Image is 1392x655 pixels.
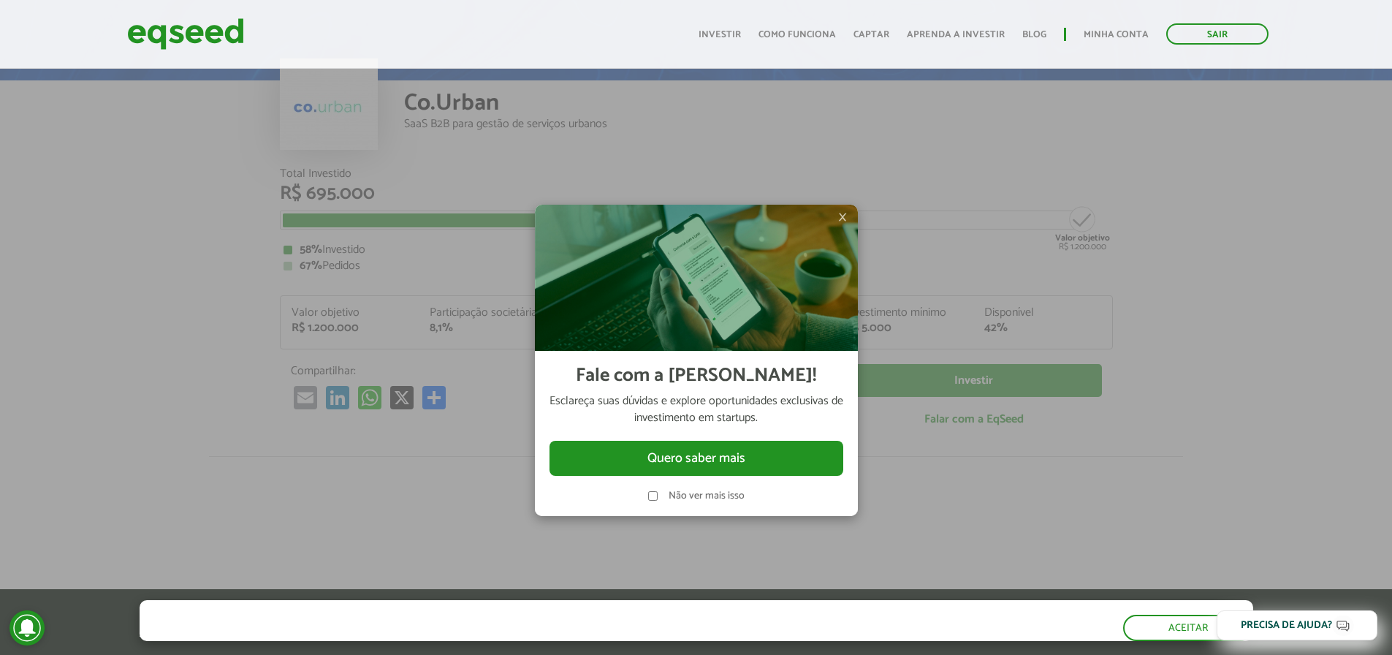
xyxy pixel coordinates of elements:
a: Blog [1022,30,1046,39]
a: Aprenda a investir [907,30,1005,39]
a: Investir [699,30,741,39]
a: Minha conta [1084,30,1149,39]
p: Esclareça suas dúvidas e explore oportunidades exclusivas de investimento em startups. [549,393,843,426]
h2: Fale com a [PERSON_NAME]! [576,366,816,387]
a: Como funciona [758,30,836,39]
img: Imagem celular [535,205,858,351]
button: Aceitar [1123,615,1253,641]
label: Não ver mais isso [669,491,745,501]
a: política de privacidade e de cookies [332,628,501,640]
img: EqSeed [127,15,244,53]
a: Sair [1166,23,1269,45]
a: Captar [853,30,889,39]
span: × [838,208,847,226]
p: Ao clicar em "aceitar", você aceita nossa . [140,626,669,640]
button: Quero saber mais [549,441,843,476]
h5: O site da EqSeed utiliza cookies para melhorar sua navegação. [140,600,669,623]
